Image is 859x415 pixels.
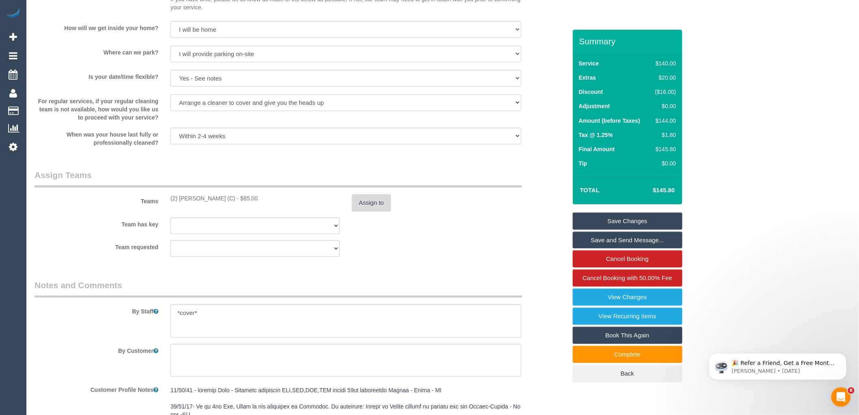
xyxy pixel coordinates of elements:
label: Amount (before Taxes) [579,117,640,125]
label: Final Amount [579,145,615,153]
div: $1.80 [652,131,676,139]
label: How will we get inside your home? [28,21,164,32]
div: 2 hours x $42.50/hour [171,194,340,202]
img: Automaid Logo [5,8,21,20]
a: Book This Again [573,327,682,344]
div: $0.00 [652,102,676,110]
label: Team requested [28,240,164,251]
div: ($16.00) [652,88,676,96]
div: $145.80 [652,145,676,153]
label: Teams [28,194,164,205]
strong: Total [580,187,600,193]
label: Where can we park? [28,46,164,56]
a: Cancel Booking with 50.00% Fee [573,269,682,287]
span: 8 [848,387,855,394]
div: $0.00 [652,159,676,167]
a: View Changes [573,289,682,306]
span: Cancel Booking with 50.00% Fee [583,274,672,281]
label: Is your date/time flexible? [28,70,164,81]
label: Tip [579,159,587,167]
a: Cancel Booking [573,250,682,267]
label: Adjustment [579,102,610,110]
label: Service [579,59,599,67]
label: When was your house last fully or professionally cleaned? [28,128,164,147]
a: Save Changes [573,213,682,230]
legend: Assign Teams [35,169,522,187]
h3: Summary [579,37,678,46]
iframe: Intercom live chat [831,387,851,407]
a: Save and Send Message... [573,232,682,249]
div: $144.00 [652,117,676,125]
a: Back [573,365,682,382]
label: By Staff [28,304,164,315]
label: Extras [579,74,596,82]
a: Complete [573,346,682,363]
h4: $145.80 [628,187,675,194]
label: Customer Profile Notes [28,383,164,394]
label: By Customer [28,344,164,355]
div: $20.00 [652,74,676,82]
div: $140.00 [652,59,676,67]
legend: Notes and Comments [35,279,522,298]
label: Discount [579,88,603,96]
iframe: Intercom notifications message [697,336,859,393]
a: View Recurring Items [573,308,682,325]
label: For regular services, if your regular cleaning team is not available, how would you like us to pr... [28,94,164,122]
button: Assign to [352,194,391,211]
label: Team has key [28,217,164,228]
label: Tax @ 1.25% [579,131,613,139]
